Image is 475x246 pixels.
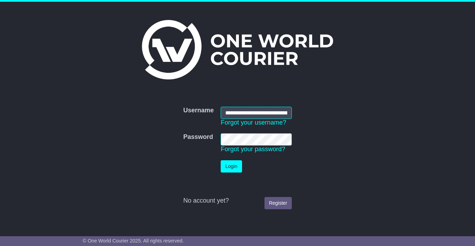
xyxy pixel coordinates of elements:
[183,197,292,205] div: No account yet?
[183,107,214,114] label: Username
[142,20,333,79] img: One World
[83,238,184,244] span: © One World Courier 2025. All rights reserved.
[221,119,286,126] a: Forgot your username?
[183,133,213,141] label: Password
[221,160,242,173] button: Login
[264,197,292,209] a: Register
[221,146,285,153] a: Forgot your password?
